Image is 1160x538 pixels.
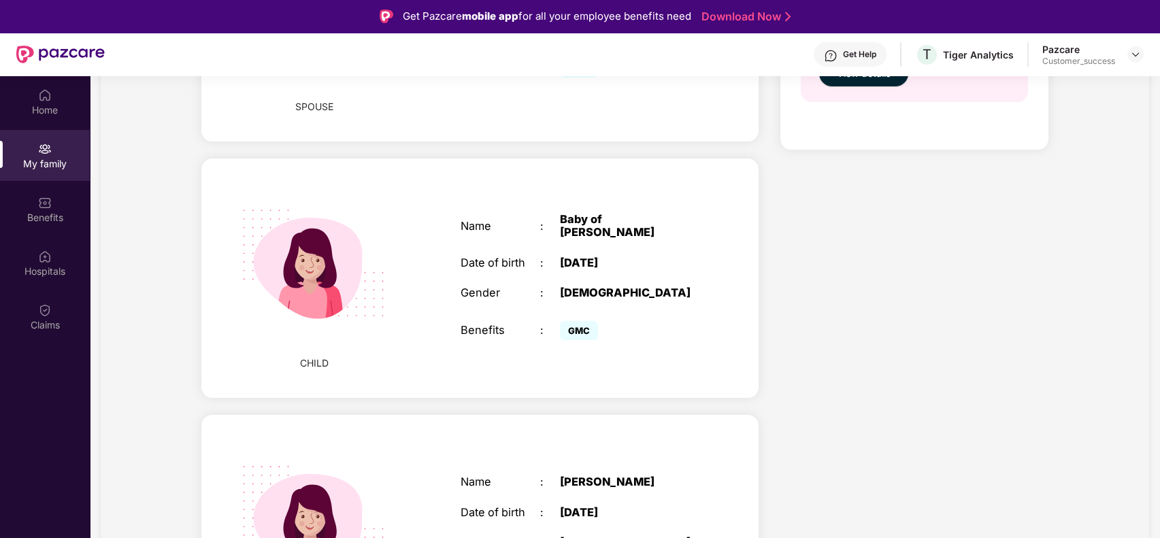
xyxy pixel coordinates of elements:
div: Date of birth [461,256,540,269]
div: Benefits [461,324,540,337]
div: Date of birth [461,506,540,519]
span: GMC [560,321,598,340]
img: svg+xml;base64,PHN2ZyBpZD0iRHJvcGRvd24tMzJ4MzIiIHhtbG5zPSJodHRwOi8vd3d3LnczLm9yZy8yMDAwL3N2ZyIgd2... [1130,49,1141,60]
div: Tiger Analytics [943,48,1014,61]
img: New Pazcare Logo [16,46,105,63]
div: : [540,256,560,269]
strong: mobile app [462,10,518,22]
img: svg+xml;base64,PHN2ZyB3aWR0aD0iMjAiIGhlaWdodD0iMjAiIHZpZXdCb3g9IjAgMCAyMCAyMCIgZmlsbD0ibm9uZSIgeG... [38,142,52,156]
img: svg+xml;base64,PHN2ZyBpZD0iSG9zcGl0YWxzIiB4bWxucz0iaHR0cDovL3d3dy53My5vcmcvMjAwMC9zdmciIHdpZHRoPS... [38,250,52,263]
div: : [540,220,560,233]
div: : [540,506,560,519]
div: [PERSON_NAME] [560,475,699,488]
img: Stroke [785,10,791,24]
div: [DATE] [560,256,699,269]
div: [DATE] [560,506,699,519]
div: Baby of [PERSON_NAME] [560,213,699,239]
img: svg+xml;base64,PHN2ZyBpZD0iSGVscC0zMngzMiIgeG1sbnM9Imh0dHA6Ly93d3cudzMub3JnLzIwMDAvc3ZnIiB3aWR0aD... [824,49,838,63]
span: T [923,46,931,63]
div: Pazcare [1042,43,1115,56]
div: [DEMOGRAPHIC_DATA] [560,286,699,299]
span: SPOUSE [295,99,333,114]
div: Get Help [843,49,876,60]
img: svg+xml;base64,PHN2ZyB4bWxucz0iaHR0cDovL3d3dy53My5vcmcvMjAwMC9zdmciIHdpZHRoPSIyMjQiIGhlaWdodD0iMT... [223,172,406,355]
div: : [540,475,560,488]
div: Name [461,475,540,488]
div: Name [461,220,540,233]
div: : [540,286,560,299]
span: CHILD [300,356,329,371]
div: : [540,324,560,337]
img: svg+xml;base64,PHN2ZyBpZD0iSG9tZSIgeG1sbnM9Imh0dHA6Ly93d3cudzMub3JnLzIwMDAvc3ZnIiB3aWR0aD0iMjAiIG... [38,88,52,102]
div: Customer_success [1042,56,1115,67]
img: svg+xml;base64,PHN2ZyBpZD0iQ2xhaW0iIHhtbG5zPSJodHRwOi8vd3d3LnczLm9yZy8yMDAwL3N2ZyIgd2lkdGg9IjIwIi... [38,303,52,317]
div: Gender [461,286,540,299]
img: svg+xml;base64,PHN2ZyBpZD0iQmVuZWZpdHMiIHhtbG5zPSJodHRwOi8vd3d3LnczLm9yZy8yMDAwL3N2ZyIgd2lkdGg9Ij... [38,196,52,209]
div: Get Pazcare for all your employee benefits need [403,8,691,24]
a: Download Now [701,10,786,24]
img: Logo [380,10,393,23]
